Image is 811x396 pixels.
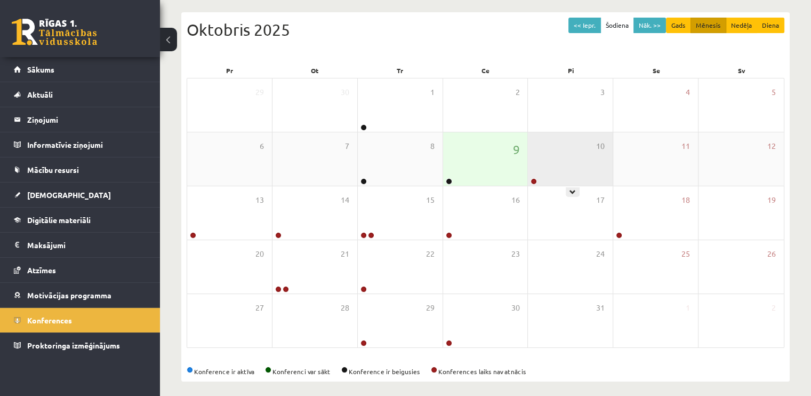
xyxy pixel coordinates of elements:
[596,194,605,206] span: 17
[511,194,519,206] span: 16
[14,208,147,232] a: Digitālie materiāli
[27,190,111,200] span: [DEMOGRAPHIC_DATA]
[27,233,147,257] legend: Maksājumi
[14,82,147,107] a: Aktuāli
[686,86,690,98] span: 4
[686,302,690,314] span: 1
[772,302,776,314] span: 2
[426,194,435,206] span: 15
[260,140,264,152] span: 6
[430,140,435,152] span: 8
[27,265,56,275] span: Atzīmes
[14,57,147,82] a: Sākums
[27,107,147,132] legend: Ziņojumi
[596,248,605,260] span: 24
[357,63,443,78] div: Tr
[596,140,605,152] span: 10
[27,90,53,99] span: Aktuāli
[255,248,264,260] span: 20
[633,18,666,33] button: Nāk. >>
[272,63,357,78] div: Ot
[27,315,72,325] span: Konferences
[341,302,349,314] span: 28
[14,132,147,157] a: Informatīvie ziņojumi
[14,183,147,207] a: [DEMOGRAPHIC_DATA]
[614,63,699,78] div: Se
[187,63,272,78] div: Pr
[767,248,776,260] span: 26
[187,367,784,376] div: Konference ir aktīva Konferenci var sākt Konference ir beigusies Konferences laiks nav atnācis
[341,86,349,98] span: 30
[14,233,147,257] a: Maksājumi
[568,18,601,33] button: << Iepr.
[341,194,349,206] span: 14
[255,194,264,206] span: 13
[14,283,147,307] a: Motivācijas programma
[27,290,111,300] span: Motivācijas programma
[27,65,54,74] span: Sākums
[12,19,97,45] a: Rīgas 1. Tālmācības vidusskola
[699,63,784,78] div: Sv
[430,86,435,98] span: 1
[426,248,435,260] span: 22
[512,140,519,159] span: 9
[27,340,120,350] span: Proktoringa izmēģinājums
[14,258,147,282] a: Atzīmes
[27,215,91,225] span: Digitālie materiāli
[187,18,784,42] div: Oktobris 2025
[511,248,519,260] span: 23
[757,18,784,33] button: Diena
[681,194,690,206] span: 18
[596,302,605,314] span: 31
[772,86,776,98] span: 5
[666,18,691,33] button: Gads
[511,302,519,314] span: 30
[515,86,519,98] span: 2
[14,333,147,358] a: Proktoringa izmēģinājums
[27,132,147,157] legend: Informatīvie ziņojumi
[341,248,349,260] span: 21
[767,194,776,206] span: 19
[600,86,605,98] span: 3
[443,63,528,78] div: Ce
[726,18,757,33] button: Nedēļa
[690,18,726,33] button: Mēnesis
[14,107,147,132] a: Ziņojumi
[14,157,147,182] a: Mācību resursi
[600,18,634,33] button: Šodiena
[27,165,79,175] span: Mācību resursi
[255,302,264,314] span: 27
[345,140,349,152] span: 7
[426,302,435,314] span: 29
[767,140,776,152] span: 12
[681,248,690,260] span: 25
[528,63,614,78] div: Pi
[255,86,264,98] span: 29
[14,308,147,332] a: Konferences
[681,140,690,152] span: 11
